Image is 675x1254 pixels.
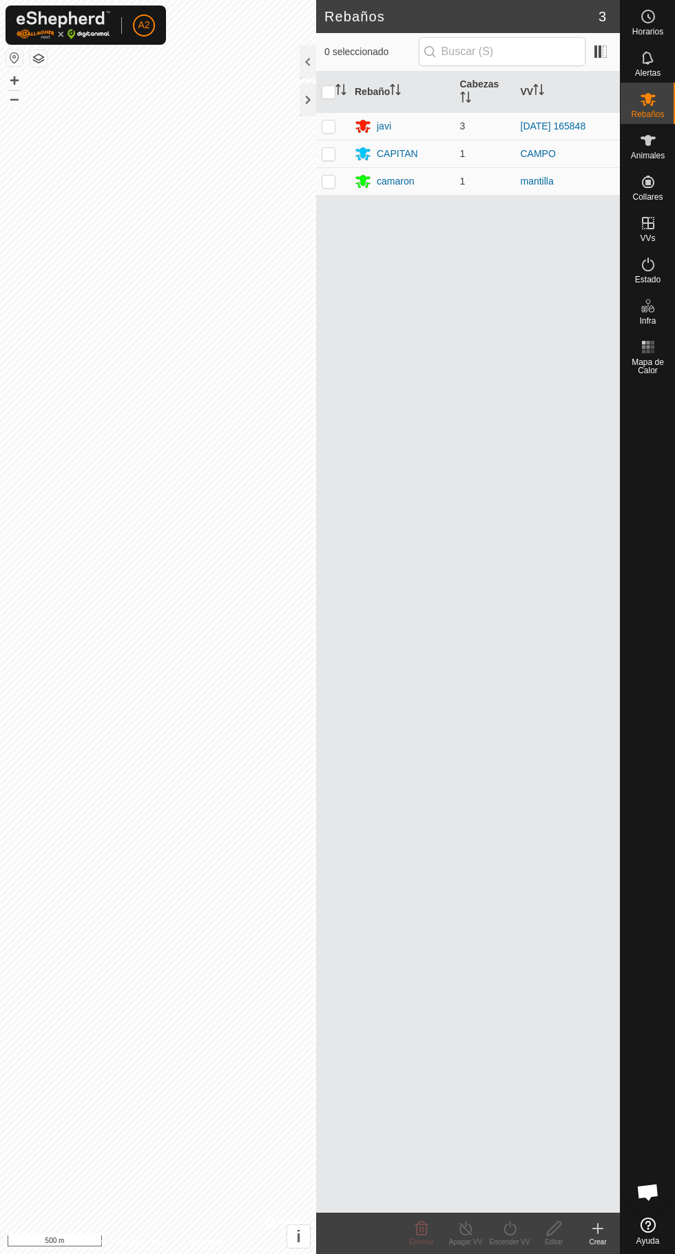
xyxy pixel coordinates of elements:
[521,121,586,132] a: [DATE] 165848
[576,1237,620,1247] div: Crear
[636,1237,660,1245] span: Ayuda
[349,72,455,113] th: Rebaño
[631,151,665,160] span: Animales
[632,193,663,201] span: Collares
[17,11,110,39] img: Logo Gallagher
[390,86,401,97] p-sorticon: Activar para ordenar
[335,86,346,97] p-sorticon: Activar para ordenar
[532,1237,576,1247] div: Editar
[6,90,23,107] button: –
[621,1212,675,1251] a: Ayuda
[521,148,556,159] a: CAMPO
[488,1237,532,1247] div: Encender VV
[6,72,23,89] button: +
[30,50,47,67] button: Capas del Mapa
[296,1227,301,1246] span: i
[639,317,656,325] span: Infra
[377,147,418,161] div: CAPITAN
[419,37,585,66] input: Buscar (S)
[635,275,661,284] span: Estado
[377,174,414,189] div: camaron
[377,119,391,134] div: javi
[324,45,419,59] span: 0 seleccionado
[515,72,621,113] th: VV
[287,1225,310,1248] button: i
[627,1171,669,1213] div: Chat abierto
[138,18,149,32] span: A2
[460,94,471,105] p-sorticon: Activar para ordenar
[599,6,606,27] span: 3
[635,69,661,77] span: Alertas
[324,8,599,25] h2: Rebaños
[631,110,664,118] span: Rebaños
[460,121,466,132] span: 3
[6,50,23,66] button: Restablecer Mapa
[624,358,672,375] span: Mapa de Calor
[533,86,544,97] p-sorticon: Activar para ordenar
[183,1236,229,1248] a: Contáctenos
[640,234,655,242] span: VVs
[460,148,466,159] span: 1
[460,176,466,187] span: 1
[87,1236,166,1248] a: Política de Privacidad
[455,72,515,113] th: Cabezas
[444,1237,488,1247] div: Apagar VV
[521,176,554,187] a: mantilla
[632,28,663,36] span: Horarios
[409,1238,434,1246] span: Eliminar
